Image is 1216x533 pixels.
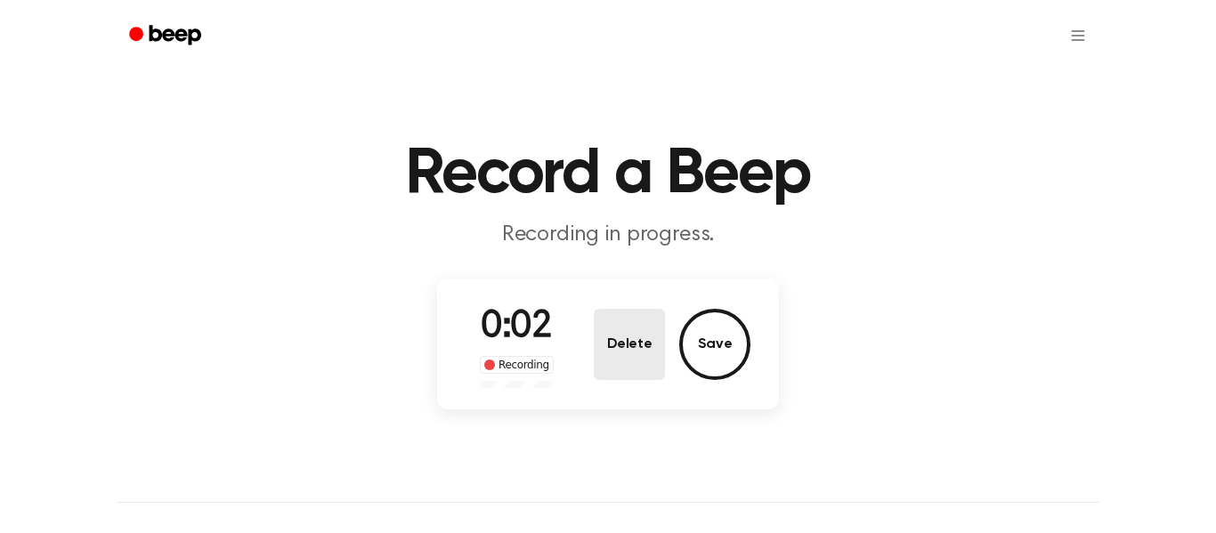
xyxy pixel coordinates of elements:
[481,309,552,346] span: 0:02
[152,142,1064,206] h1: Record a Beep
[117,19,217,53] a: Beep
[679,309,750,380] button: Save Audio Record
[1057,14,1099,57] button: Open menu
[594,309,665,380] button: Delete Audio Record
[266,221,950,250] p: Recording in progress.
[480,356,554,374] div: Recording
